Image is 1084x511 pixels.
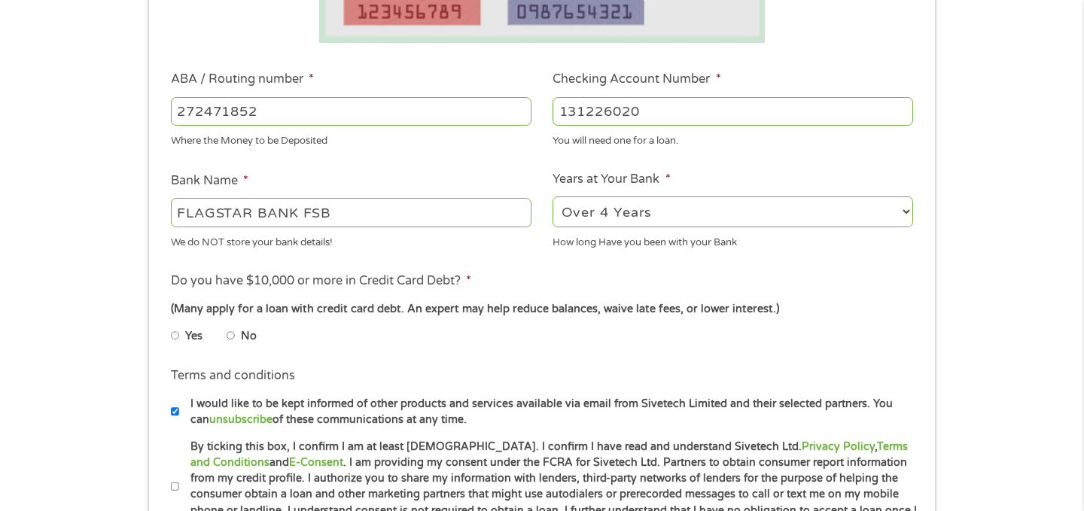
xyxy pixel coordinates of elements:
label: Years at Your Bank [553,172,670,187]
a: E-Consent [289,456,343,469]
label: ABA / Routing number [171,71,314,87]
label: Terms and conditions [171,368,295,384]
label: Checking Account Number [553,71,720,87]
label: I would like to be kept informed of other products and services available via email from Sivetech... [179,396,918,428]
div: Where the Money to be Deposited [171,129,531,149]
div: We do NOT store your bank details! [171,230,531,250]
a: unsubscribe [209,413,273,426]
input: 345634636 [553,97,913,126]
div: (Many apply for a loan with credit card debt. An expert may help reduce balances, waive late fees... [171,301,913,318]
label: Bank Name [171,173,248,189]
div: You will need one for a loan. [553,129,913,149]
a: Terms and Conditions [190,440,908,469]
a: Privacy Policy [802,440,875,453]
label: Do you have $10,000 or more in Credit Card Debt? [171,273,471,289]
input: 263177916 [171,97,531,126]
label: Yes [185,328,202,345]
div: How long Have you been with your Bank [553,230,913,250]
label: No [241,328,257,345]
